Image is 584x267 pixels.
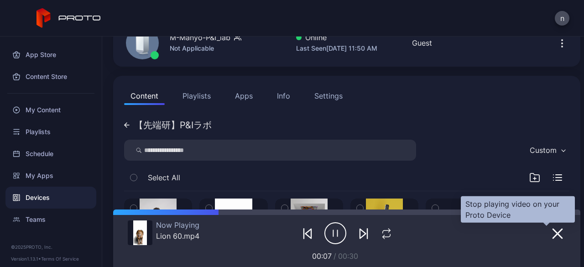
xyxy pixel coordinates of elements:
span: Select All [148,172,180,183]
div: Stop playing video on your Proto Device [465,199,570,220]
div: Settings [314,90,343,101]
div: Custom [530,146,557,155]
a: Content Store [5,66,96,88]
a: Teams [5,209,96,230]
a: Devices [5,187,96,209]
button: Info [271,87,297,105]
div: M-Manyo-P&I_lab [170,32,230,43]
a: My Apps [5,165,96,187]
button: n [555,11,569,26]
button: Content [124,87,165,105]
div: Now Playing [156,220,199,230]
div: 【先端研】P&Iラボ [134,120,212,130]
div: Online [296,32,377,43]
a: My Content [5,99,96,121]
div: Lion 60.mp4 [156,231,199,241]
button: Playlists [176,87,217,105]
button: Apps [229,87,259,105]
a: App Store [5,44,96,66]
button: Custom [525,140,569,161]
a: Playlists [5,121,96,143]
div: © 2025 PROTO, Inc. [11,243,91,251]
div: Info [277,90,290,101]
span: 00:30 [338,251,358,261]
div: Not Applicable [170,43,241,54]
div: Last Seen [DATE] 11:50 AM [296,43,377,54]
button: Settings [308,87,349,105]
a: Terms Of Service [41,256,79,262]
span: / [334,251,336,261]
div: Guest [412,37,432,48]
span: 00:07 [312,251,332,261]
a: Schedule [5,143,96,165]
span: Version 1.13.1 • [11,256,41,262]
